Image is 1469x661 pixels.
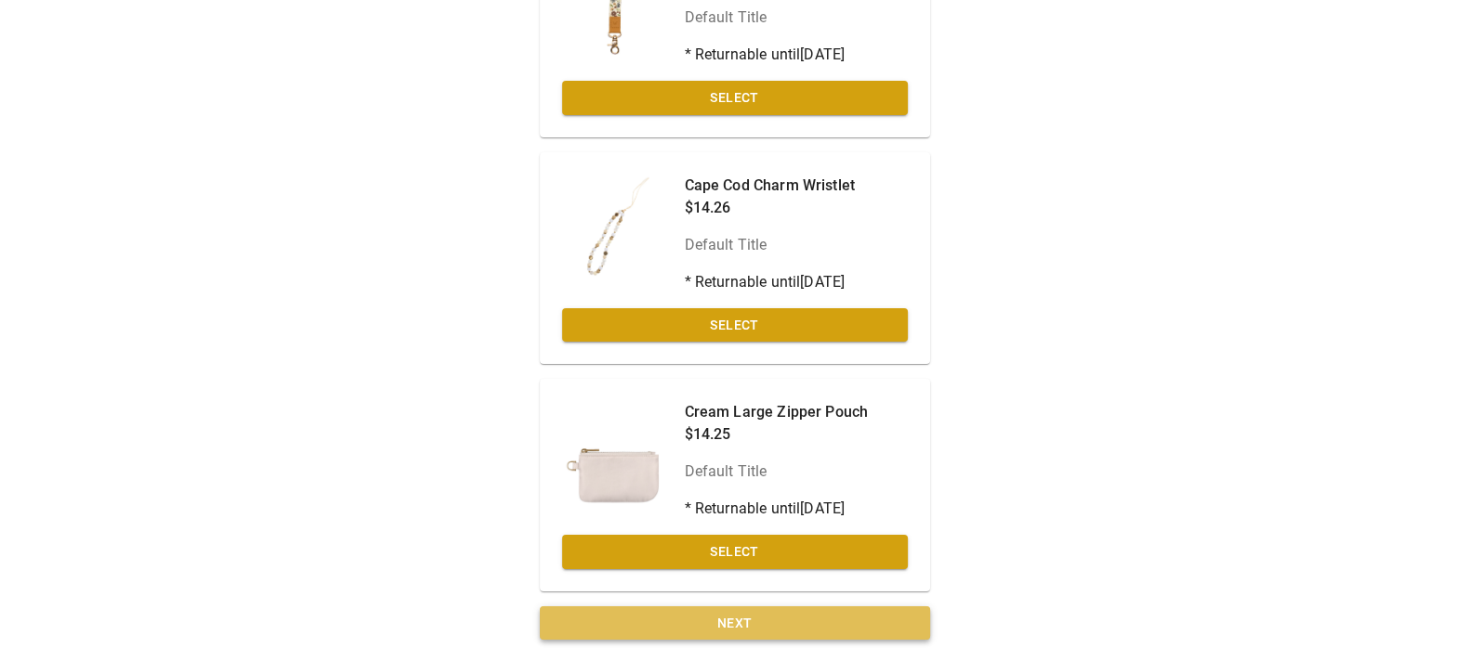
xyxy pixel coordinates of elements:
p: Default Title [685,460,869,483]
p: $14.26 [685,197,855,219]
p: Default Title [685,6,881,29]
p: Default Title [685,234,855,256]
button: Next [540,606,930,641]
button: Select [562,535,908,569]
p: * Returnable until [DATE] [685,44,881,66]
p: Cape Cod Charm Wristlet [685,175,855,197]
button: Select [562,81,908,115]
p: $14.25 [685,423,869,446]
p: * Returnable until [DATE] [685,498,869,520]
p: * Returnable until [DATE] [685,271,855,293]
p: Cream Large Zipper Pouch [685,401,869,423]
button: Select [562,308,908,343]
